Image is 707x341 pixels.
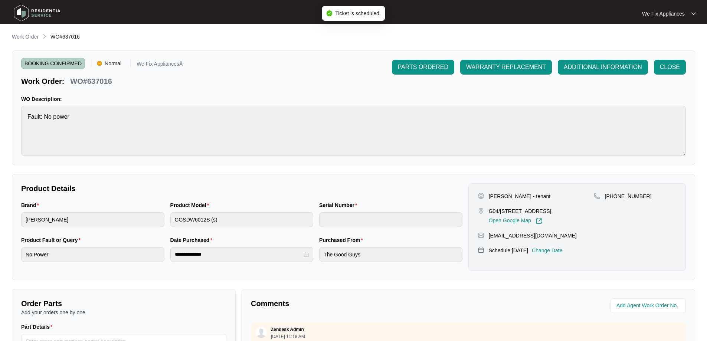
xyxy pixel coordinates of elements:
[97,61,102,66] img: Vercel Logo
[21,247,164,262] input: Product Fault or Query
[170,212,314,227] input: Product Model
[489,218,542,224] a: Open Google Map
[21,106,686,156] textarea: Fault: No power
[478,247,484,253] img: map-pin
[654,60,686,75] button: CLOSE
[11,2,63,24] img: residentia service logo
[489,207,553,215] p: G04/[STREET_ADDRESS],
[170,236,215,244] label: Date Purchased
[489,193,551,200] p: [PERSON_NAME] - tenant
[616,301,681,310] input: Add Agent Work Order No.
[478,193,484,199] img: user-pin
[594,193,600,199] img: map-pin
[642,10,685,17] p: We Fix Appliances
[660,63,680,72] span: CLOSE
[532,247,563,254] p: Change Date
[21,95,686,103] p: WO Description:
[21,58,85,69] span: BOOKING CONFIRMED
[319,201,360,209] label: Serial Number
[536,218,542,224] img: Link-External
[398,63,448,72] span: PARTS ORDERED
[21,183,462,194] p: Product Details
[478,207,484,214] img: map-pin
[605,193,652,200] p: [PHONE_NUMBER]
[70,76,112,86] p: WO#637016
[21,309,226,316] p: Add your orders one by one
[21,201,42,209] label: Brand
[335,10,380,16] span: Ticket is scheduled.
[21,212,164,227] input: Brand
[175,250,302,258] input: Date Purchased
[12,33,39,40] p: Work Order
[319,212,462,227] input: Serial Number
[21,236,84,244] label: Product Fault or Query
[42,33,48,39] img: chevron-right
[21,323,56,331] label: Part Details
[21,298,226,309] p: Order Parts
[489,247,528,254] p: Schedule: [DATE]
[489,232,577,239] p: [EMAIL_ADDRESS][DOMAIN_NAME]
[170,201,212,209] label: Product Model
[50,34,80,40] span: WO#637016
[256,327,267,338] img: user.svg
[460,60,552,75] button: WARRANTY REPLACEMENT
[10,33,40,41] a: Work Order
[319,247,462,262] input: Purchased From
[691,12,696,16] img: dropdown arrow
[251,298,463,309] p: Comments
[137,61,183,69] p: We Fix AppliancesÂ
[466,63,546,72] span: WARRANTY REPLACEMENT
[271,334,305,339] p: [DATE] 11:18 AM
[392,60,454,75] button: PARTS ORDERED
[326,10,332,16] span: check-circle
[564,63,642,72] span: ADDITIONAL INFORMATION
[271,327,304,332] p: Zendesk Admin
[21,76,64,86] p: Work Order:
[102,58,124,69] span: Normal
[319,236,366,244] label: Purchased From
[478,232,484,239] img: map-pin
[558,60,648,75] button: ADDITIONAL INFORMATION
